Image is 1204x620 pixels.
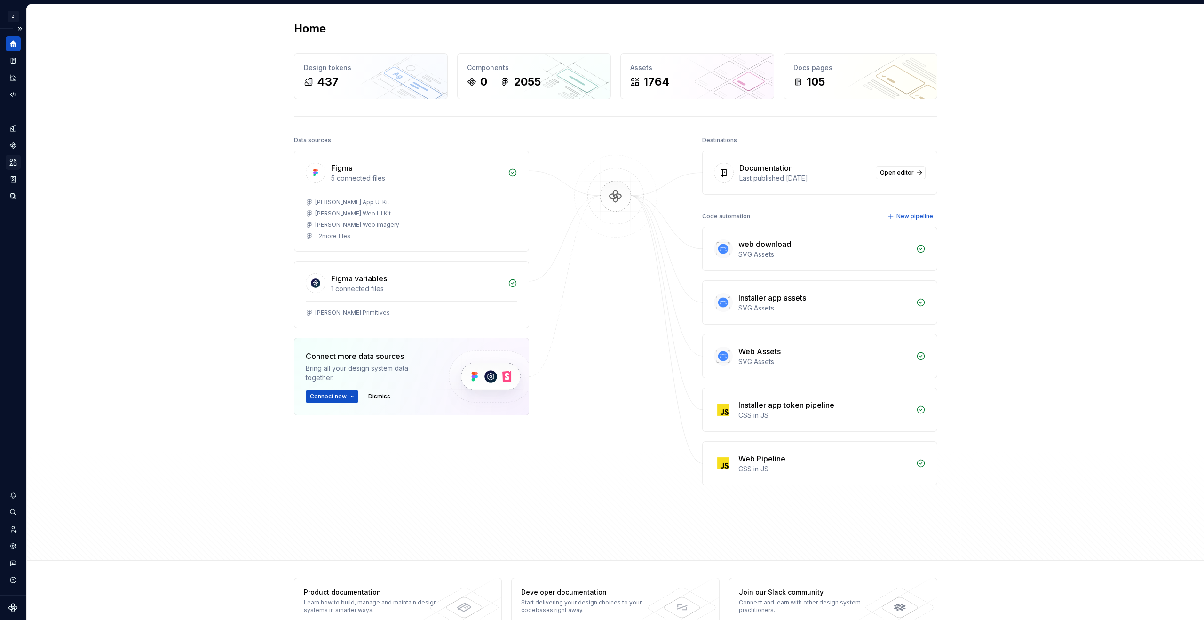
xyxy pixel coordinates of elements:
[294,53,448,99] a: Design tokens437
[739,162,793,174] div: Documentation
[331,284,502,294] div: 1 connected files
[702,134,737,147] div: Destinations
[317,74,339,89] div: 437
[793,63,927,72] div: Docs pages
[457,53,611,99] a: Components02055
[13,22,26,35] button: Expand sidebar
[6,539,21,554] a: Settings
[331,273,387,284] div: Figma variables
[310,393,347,400] span: Connect new
[6,70,21,85] a: Analytics
[738,250,911,259] div: SVG Assets
[315,199,389,206] div: [PERSON_NAME] App UI Kit
[738,357,911,366] div: SVG Assets
[6,522,21,537] a: Invite team
[738,411,911,420] div: CSS in JS
[306,350,433,362] div: Connect more data sources
[738,346,781,357] div: Web Assets
[315,221,399,229] div: [PERSON_NAME] Web Imagery
[738,399,834,411] div: Installer app token pipeline
[738,238,791,250] div: web download
[880,169,914,176] span: Open editor
[6,556,21,571] button: Contact support
[876,166,926,179] a: Open editor
[885,210,937,223] button: New pipeline
[294,261,529,328] a: Figma variables1 connected files[PERSON_NAME] Primitives
[6,172,21,187] a: Storybook stories
[702,210,750,223] div: Code automation
[6,121,21,136] a: Design tokens
[304,63,438,72] div: Design tokens
[467,63,601,72] div: Components
[514,74,541,89] div: 2055
[6,87,21,102] a: Code automation
[643,74,670,89] div: 1764
[738,453,785,464] div: Web Pipeline
[521,599,658,614] div: Start delivering your design choices to your codebases right away.
[368,393,390,400] span: Dismiss
[294,134,331,147] div: Data sources
[620,53,774,99] a: Assets1764
[807,74,825,89] div: 105
[6,36,21,51] a: Home
[294,151,529,252] a: Figma5 connected files[PERSON_NAME] App UI Kit[PERSON_NAME] Web UI Kit[PERSON_NAME] Web Imagery+2...
[331,162,353,174] div: Figma
[294,21,326,36] h2: Home
[739,588,876,597] div: Join our Slack community
[8,11,19,22] div: Z
[315,232,350,240] div: + 2 more files
[315,210,391,217] div: [PERSON_NAME] Web UI Kit
[8,603,18,612] svg: Supernova Logo
[6,138,21,153] a: Components
[306,364,433,382] div: Bring all your design system data together.
[306,390,358,403] button: Connect new
[2,6,24,26] button: Z
[364,390,395,403] button: Dismiss
[738,464,911,474] div: CSS in JS
[304,588,441,597] div: Product documentation
[738,292,806,303] div: Installer app assets
[521,588,658,597] div: Developer documentation
[480,74,487,89] div: 0
[6,488,21,503] button: Notifications
[304,599,441,614] div: Learn how to build, manage and maintain design systems in smarter ways.
[784,53,937,99] a: Docs pages105
[630,63,764,72] div: Assets
[6,155,21,170] a: Assets
[896,213,933,220] span: New pipeline
[6,505,21,520] button: Search ⌘K
[6,53,21,68] a: Documentation
[315,309,390,317] div: [PERSON_NAME] Primitives
[739,174,870,183] div: Last published [DATE]
[738,303,911,313] div: SVG Assets
[6,189,21,204] a: Data sources
[739,599,876,614] div: Connect and learn with other design system practitioners.
[331,174,502,183] div: 5 connected files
